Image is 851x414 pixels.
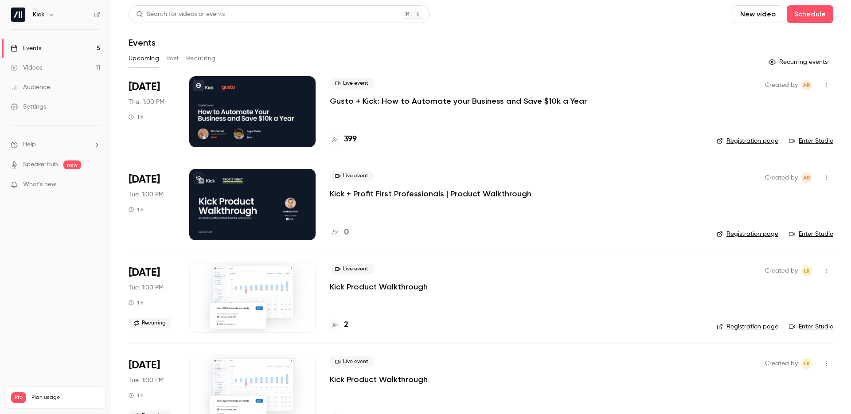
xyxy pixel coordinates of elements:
[129,299,144,306] div: 1 h
[129,80,160,94] span: [DATE]
[129,51,159,66] button: Upcoming
[129,392,144,399] div: 1 h
[129,169,175,240] div: Sep 30 Tue, 2:00 PM (America/Toronto)
[23,160,58,169] a: SpeakerHub
[330,227,349,238] a: 0
[330,281,428,292] a: Kick Product Walkthrough
[765,172,798,183] span: Created by
[330,96,587,106] a: Gusto + Kick: How to Automate your Business and Save $10k a Year
[129,283,164,292] span: Tue, 1:00 PM
[31,394,100,401] span: Plan usage
[765,358,798,369] span: Created by
[765,55,833,69] button: Recurring events
[166,51,179,66] button: Past
[330,78,374,89] span: Live event
[129,376,164,385] span: Tue, 1:00 PM
[330,356,374,367] span: Live event
[11,44,41,53] div: Events
[733,5,783,23] button: New video
[344,133,357,145] h4: 399
[789,137,833,145] a: Enter Studio
[23,140,36,149] span: Help
[801,358,812,369] span: Logan Kieller
[129,358,160,372] span: [DATE]
[330,374,428,385] a: Kick Product Walkthrough
[330,319,348,331] a: 2
[129,266,160,280] span: [DATE]
[129,318,171,328] span: Recurring
[717,230,778,238] a: Registration page
[11,63,42,72] div: Videos
[330,171,374,181] span: Live event
[801,80,812,90] span: Andrew Roth
[129,262,175,333] div: Sep 30 Tue, 11:00 AM (America/Los Angeles)
[801,266,812,276] span: Logan Kieller
[803,172,810,183] span: AR
[344,319,348,331] h4: 2
[186,51,216,66] button: Recurring
[330,133,357,145] a: 399
[129,206,144,213] div: 1 h
[23,180,56,189] span: What's new
[11,8,25,22] img: Kick
[33,10,44,19] h6: Kick
[11,392,26,403] span: Pro
[804,266,810,276] span: LK
[804,358,810,369] span: LK
[801,172,812,183] span: Andrew Roth
[11,83,50,92] div: Audience
[789,230,833,238] a: Enter Studio
[129,98,164,106] span: Thu, 1:00 PM
[787,5,833,23] button: Schedule
[330,188,531,199] a: Kick + Profit First Professionals | Product Walkthrough
[11,140,100,149] li: help-dropdown-opener
[765,80,798,90] span: Created by
[129,113,144,121] div: 1 h
[765,266,798,276] span: Created by
[129,190,164,199] span: Tue, 1:00 PM
[136,10,225,19] div: Search for videos or events
[129,172,160,187] span: [DATE]
[344,227,349,238] h4: 0
[129,37,156,48] h1: Events
[90,181,100,189] iframe: Noticeable Trigger
[717,137,778,145] a: Registration page
[717,322,778,331] a: Registration page
[803,80,810,90] span: AR
[11,102,46,111] div: Settings
[63,160,81,169] span: new
[129,76,175,147] div: Sep 25 Thu, 11:00 AM (America/Vancouver)
[789,322,833,331] a: Enter Studio
[330,264,374,274] span: Live event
